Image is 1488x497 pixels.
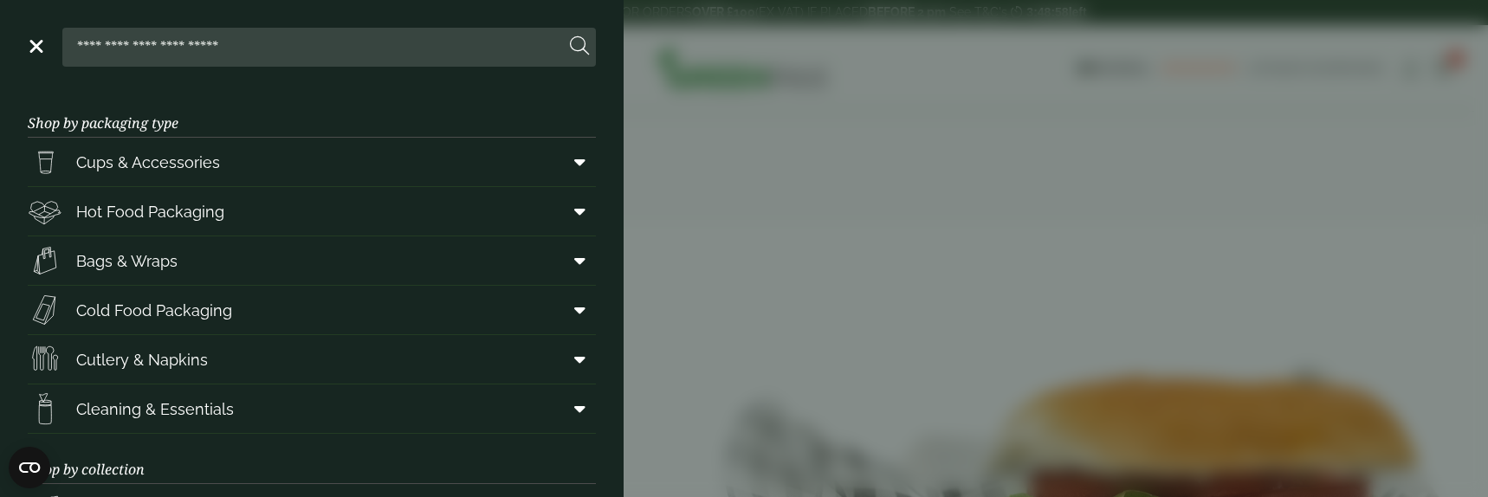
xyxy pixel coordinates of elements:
span: Hot Food Packaging [76,200,224,223]
span: Cutlery & Napkins [76,348,208,371]
a: Cleaning & Essentials [28,384,596,433]
img: Paper_carriers.svg [28,243,62,278]
span: Cups & Accessories [76,151,220,174]
h3: Shop by packaging type [28,87,596,138]
img: open-wipe.svg [28,391,62,426]
img: PintNhalf_cup.svg [28,145,62,179]
img: Deli_box.svg [28,194,62,229]
a: Cutlery & Napkins [28,335,596,384]
a: Cups & Accessories [28,138,596,186]
img: Sandwich_box.svg [28,293,62,327]
span: Cleaning & Essentials [76,397,234,421]
img: Cutlery.svg [28,342,62,377]
span: Cold Food Packaging [76,299,232,322]
span: Bags & Wraps [76,249,178,273]
a: Cold Food Packaging [28,286,596,334]
h3: Shop by collection [28,434,596,484]
a: Hot Food Packaging [28,187,596,236]
button: Open CMP widget [9,447,50,488]
a: Bags & Wraps [28,236,596,285]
